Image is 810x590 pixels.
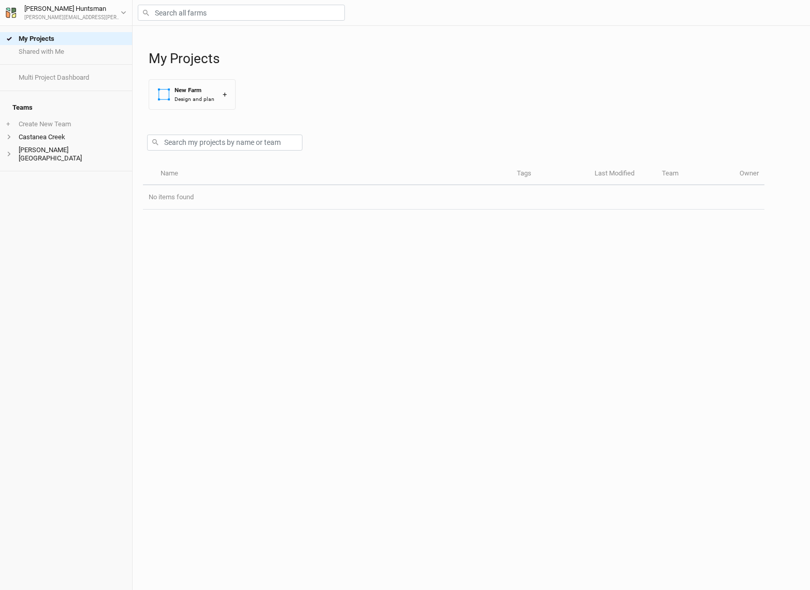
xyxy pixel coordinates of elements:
[511,163,589,185] th: Tags
[6,97,126,118] h4: Teams
[223,89,227,100] div: +
[147,135,302,151] input: Search my projects by name or team
[589,163,656,185] th: Last Modified
[734,163,764,185] th: Owner
[175,86,214,95] div: New Farm
[138,5,345,21] input: Search all farms
[154,163,511,185] th: Name
[143,185,764,210] td: No items found
[175,95,214,103] div: Design and plan
[24,4,121,14] div: [PERSON_NAME] Huntsman
[149,79,236,110] button: New FarmDesign and plan+
[24,14,121,22] div: [PERSON_NAME][EMAIL_ADDRESS][PERSON_NAME][DOMAIN_NAME]
[5,3,127,22] button: [PERSON_NAME] Huntsman[PERSON_NAME][EMAIL_ADDRESS][PERSON_NAME][DOMAIN_NAME]
[149,51,800,67] h1: My Projects
[6,120,10,128] span: +
[656,163,734,185] th: Team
